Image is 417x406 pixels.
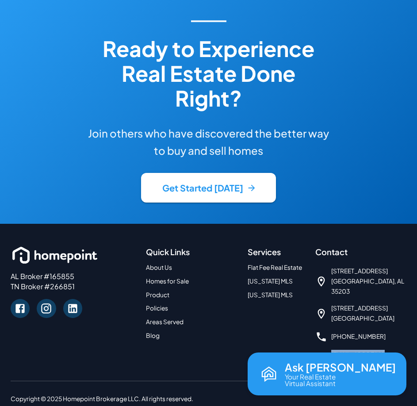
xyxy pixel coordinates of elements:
a: Homes for Sale [146,277,189,285]
h6: Quick Links [146,245,237,259]
a: [US_STATE] MLS [248,277,293,285]
h3: Ready to Experience Real Estate Done Right? [87,36,331,111]
img: homepoint_logo_white_horz.png [11,245,99,265]
a: About Us [146,264,172,271]
a: Flat Fee Real Estate [248,264,302,271]
a: [EMAIL_ADDRESS][DOMAIN_NAME] [331,351,384,368]
p: Ask [PERSON_NAME] [285,361,396,373]
button: Get Started [DATE] [141,173,276,203]
span: [STREET_ADDRESS] [GEOGRAPHIC_DATA], AL 35203 [331,266,406,296]
h6: Join others who have discovered the better way to buy and sell homes [87,125,331,159]
a: [US_STATE] MLS [248,291,293,299]
h6: Contact [315,245,406,259]
a: Product [146,291,169,299]
p: Your Real Estate Virtual Assistant [285,373,336,387]
h6: Services [248,245,305,259]
a: Blog [146,332,160,339]
a: [PHONE_NUMBER] [331,333,386,340]
span: [STREET_ADDRESS] [GEOGRAPHIC_DATA] [331,303,394,324]
a: Policies [146,304,168,312]
span: Copyright © 2025 Homepoint Brokerage LLC. All rights reserved. [11,395,193,402]
button: Open chat with Reva [248,352,406,395]
a: Areas Served [146,318,184,326]
img: Reva [258,364,279,385]
p: AL Broker #165855 TN Broker #266851 [11,272,135,292]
